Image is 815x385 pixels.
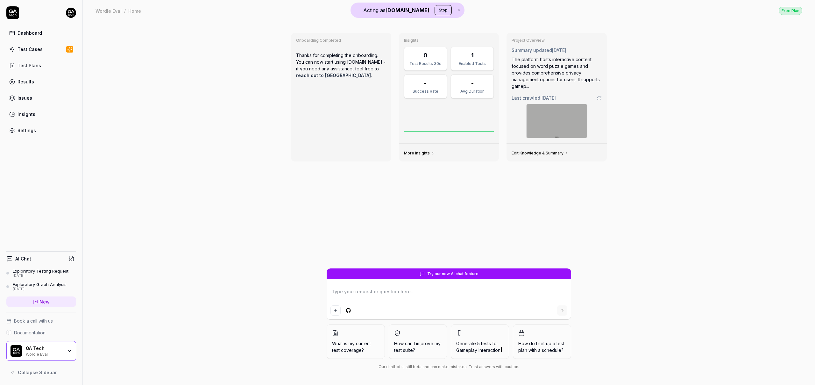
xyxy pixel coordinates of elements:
[6,43,76,55] a: Test Cases
[408,89,443,94] div: Success Rate
[39,298,50,305] span: New
[597,96,602,101] a: Go to crawling settings
[13,268,68,274] div: Exploratory Testing Request
[512,38,602,43] h3: Project Overview
[513,324,571,359] button: How do I set up a test plan with a schedule?
[327,364,571,370] div: Our chatbot is still beta and can make mistakes. Trust answers with caution.
[455,61,490,67] div: Enabled Tests
[11,345,22,357] img: QA Tech Logo
[394,340,442,353] span: How can I improve my test suite?
[435,5,452,15] button: Stop
[404,38,494,43] h3: Insights
[6,108,76,120] a: Insights
[96,8,122,14] div: Wordle Eval
[552,47,566,53] time: [DATE]
[66,8,76,18] img: 7ccf6c19-61ad-4a6c-8811-018b02a1b829.jpg
[512,47,552,53] span: Summary updated
[13,274,68,278] div: [DATE]
[14,329,46,336] span: Documentation
[471,51,474,60] div: 1
[26,351,63,356] div: Wordle Eval
[6,59,76,72] a: Test Plans
[6,75,76,88] a: Results
[18,127,36,134] div: Settings
[6,341,76,361] button: QA Tech LogoQA TechWordle Eval
[512,95,556,101] span: Last crawled
[423,51,428,60] div: 0
[330,305,341,316] button: Add attachment
[389,324,447,359] button: How can I improve my test suite?
[527,104,587,138] img: Screenshot
[6,317,76,324] a: Book a call with us
[455,89,490,94] div: Avg Duration
[18,30,42,36] div: Dashboard
[18,62,41,69] div: Test Plans
[471,79,474,87] div: -
[15,255,31,262] h4: AI Chat
[128,8,141,14] div: Home
[26,346,63,351] div: QA Tech
[14,317,53,324] span: Book a call with us
[124,8,126,14] div: /
[13,287,67,291] div: [DATE]
[296,73,371,78] a: reach out to [GEOGRAPHIC_DATA]
[451,324,509,359] button: Generate 5 tests forGameplay Interaction
[296,38,386,43] h3: Onboarding Completed
[18,111,35,118] div: Insights
[18,95,32,101] div: Issues
[18,369,57,376] span: Collapse Sidebar
[332,340,379,353] span: What is my current test coverage?
[13,282,67,287] div: Exploratory Graph Analysis
[6,296,76,307] a: New
[542,95,556,101] time: [DATE]
[518,340,566,353] span: How do I set up a test plan with a schedule?
[18,46,43,53] div: Test Cases
[779,7,802,15] div: Free Plan
[296,47,386,84] p: Thanks for completing the onboarding. You can now start using [DOMAIN_NAME] - if you need any ass...
[512,56,602,89] div: The platform hosts interactive content focused on word puzzle games and provides comprehensive pr...
[512,151,569,156] a: Edit Knowledge & Summary
[779,6,802,15] button: Free Plan
[6,124,76,137] a: Settings
[6,329,76,336] a: Documentation
[456,340,504,353] span: Generate 5 tests for
[6,282,76,291] a: Exploratory Graph Analysis[DATE]
[427,271,478,277] span: Try our new AI chat feature
[18,78,34,85] div: Results
[424,79,427,87] div: -
[404,151,435,156] a: More Insights
[6,27,76,39] a: Dashboard
[6,268,76,278] a: Exploratory Testing Request[DATE]
[327,324,385,359] button: What is my current test coverage?
[6,92,76,104] a: Issues
[456,347,500,353] span: Gameplay Interaction
[408,61,443,67] div: Test Results 30d
[6,366,76,379] button: Collapse Sidebar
